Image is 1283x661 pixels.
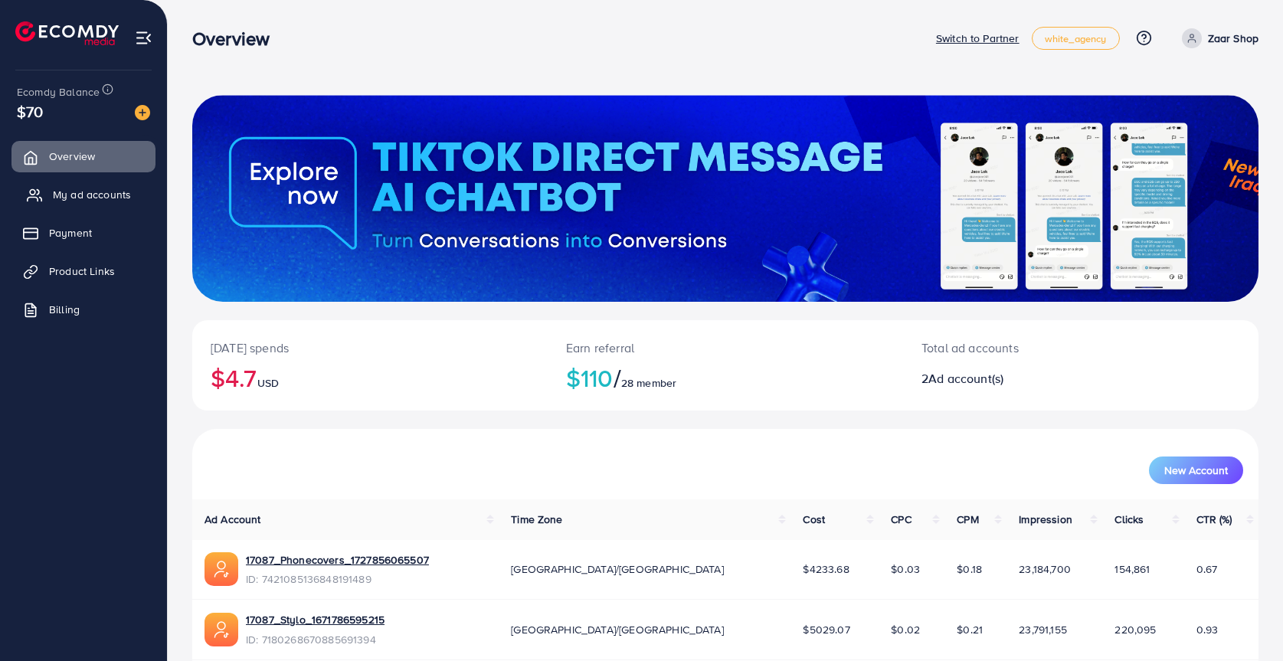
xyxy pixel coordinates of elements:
a: My ad accounts [11,179,155,210]
span: 23,791,155 [1019,622,1067,637]
a: 17087_Phonecovers_1727856065507 [246,552,429,568]
span: 23,184,700 [1019,561,1071,577]
button: New Account [1149,456,1243,484]
span: [GEOGRAPHIC_DATA]/[GEOGRAPHIC_DATA] [511,561,724,577]
span: $0.18 [957,561,982,577]
span: 28 member [621,375,676,391]
span: $5029.07 [803,622,849,637]
a: Product Links [11,256,155,286]
img: ic-ads-acc.e4c84228.svg [205,552,238,586]
span: Product Links [49,263,115,279]
h2: $110 [566,363,885,392]
span: CPC [891,512,911,527]
span: Impression [1019,512,1072,527]
a: Overview [11,141,155,172]
span: white_agency [1045,34,1107,44]
a: Zaar Shop [1176,28,1258,48]
span: / [614,360,621,395]
span: New Account [1164,465,1228,476]
p: Earn referral [566,339,885,357]
span: USD [257,375,279,391]
span: Time Zone [511,512,562,527]
span: 154,861 [1114,561,1150,577]
p: Switch to Partner [936,29,1020,47]
span: $0.02 [891,622,920,637]
a: Billing [11,294,155,325]
img: image [135,105,150,120]
img: logo [15,21,119,45]
h3: Overview [192,28,282,50]
span: 0.67 [1196,561,1218,577]
span: ID: 7180268670885691394 [246,632,385,647]
p: [DATE] spends [211,339,529,357]
h2: 2 [921,371,1151,386]
span: $70 [17,100,43,123]
p: Total ad accounts [921,339,1151,357]
span: $0.03 [891,561,920,577]
span: CPM [957,512,978,527]
span: $4233.68 [803,561,849,577]
a: 17087_Stylo_1671786595215 [246,612,385,627]
span: [GEOGRAPHIC_DATA]/[GEOGRAPHIC_DATA] [511,622,724,637]
span: My ad accounts [53,187,131,202]
img: menu [135,29,152,47]
span: Clicks [1114,512,1144,527]
span: ID: 7421085136848191489 [246,571,429,587]
p: Zaar Shop [1208,29,1258,47]
span: Ad Account [205,512,261,527]
span: $0.21 [957,622,983,637]
h2: $4.7 [211,363,529,392]
span: Billing [49,302,80,317]
span: 220,095 [1114,622,1156,637]
img: ic-ads-acc.e4c84228.svg [205,613,238,646]
span: CTR (%) [1196,512,1232,527]
span: Payment [49,225,92,241]
span: Overview [49,149,95,164]
iframe: Chat [1218,592,1272,650]
a: white_agency [1032,27,1120,50]
span: Ad account(s) [928,370,1003,387]
span: Cost [803,512,825,527]
span: Ecomdy Balance [17,84,100,100]
a: Payment [11,218,155,248]
span: 0.93 [1196,622,1219,637]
